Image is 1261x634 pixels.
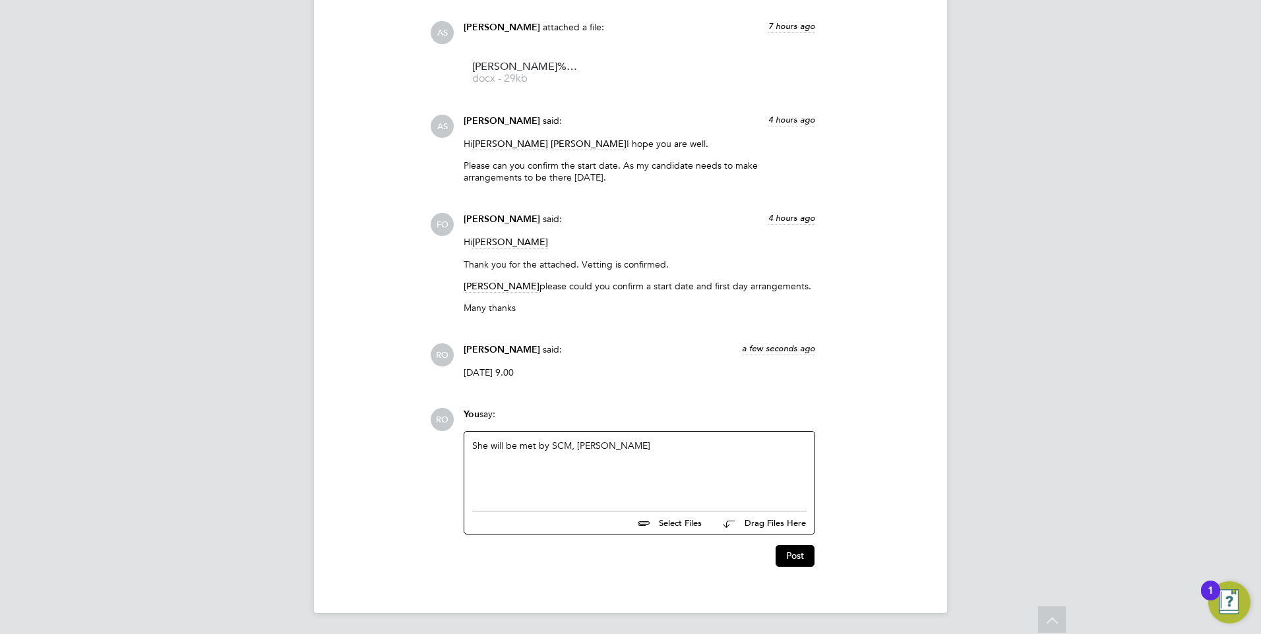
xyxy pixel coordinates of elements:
span: You [464,409,479,420]
span: said: [543,213,562,225]
span: [PERSON_NAME] [472,236,548,248]
span: [PERSON_NAME] [464,115,540,127]
button: Open Resource Center, 1 new notification [1208,581,1250,623]
span: said: [543,343,562,355]
button: Drag Files Here [712,509,807,537]
span: a few seconds ago [742,343,815,354]
span: 7 hours ago [768,20,815,32]
p: Please can you confirm the start date. As my candidate needs to make arrangements to be there [DA... [464,159,815,183]
span: FO [431,213,454,236]
span: RO [431,343,454,366]
span: [PERSON_NAME] [472,138,548,150]
span: AS [431,21,454,44]
div: She will be met by SCM, [PERSON_NAME] [472,440,807,496]
span: AS [431,115,454,138]
span: [PERSON_NAME] [464,344,540,355]
button: Post [776,545,815,566]
span: 4 hours ago [768,212,815,223]
a: [PERSON_NAME]%20Obabiyi%20NCC%20vetting%20form docx - 29kb [472,62,578,84]
p: Hi [464,236,815,248]
span: [PERSON_NAME] [551,138,627,150]
span: 4 hours ago [768,114,815,125]
span: [PERSON_NAME] [464,214,540,225]
p: [DATE] 9.00 [464,366,815,378]
p: Thank you for the attached. Vetting is confirmed. [464,258,815,270]
span: RO [431,408,454,431]
p: please could you confirm a start date and first day arrangements. [464,280,815,292]
p: Many thanks [464,302,815,314]
p: Hi I hope you are well. [464,138,815,150]
span: attached a file: [543,21,604,33]
span: [PERSON_NAME]%20Obabiyi%20NCC%20vetting%20form [472,62,578,72]
span: [PERSON_NAME] [464,22,540,33]
span: [PERSON_NAME] [464,280,539,293]
div: 1 [1208,591,1214,608]
span: said: [543,115,562,127]
div: say: [464,408,815,431]
span: docx - 29kb [472,74,578,84]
